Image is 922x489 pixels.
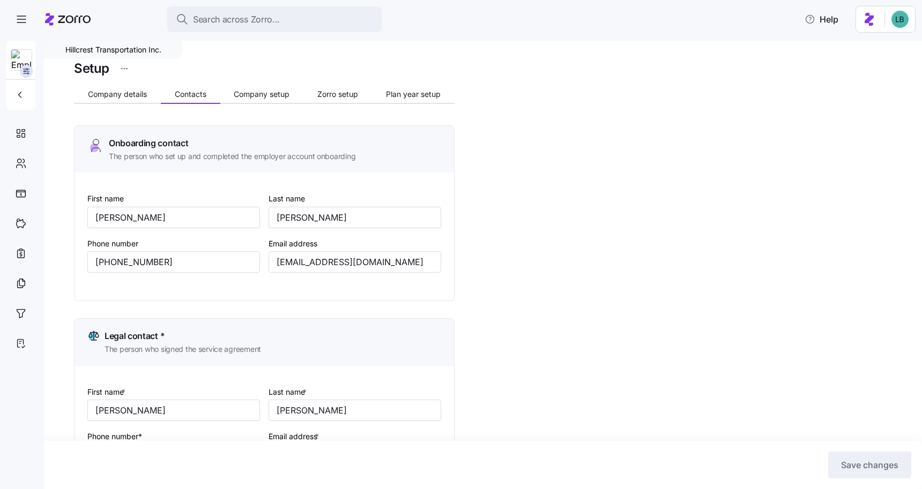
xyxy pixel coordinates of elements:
[386,91,441,98] span: Plan year setup
[88,91,147,98] span: Company details
[269,431,321,442] label: Email address
[175,91,206,98] span: Contacts
[87,386,128,398] label: First name
[11,50,32,71] img: Employer logo
[805,13,838,26] span: Help
[269,400,441,421] input: Type last name
[105,344,261,355] span: The person who signed the service agreement
[167,6,382,32] button: Search across Zorro...
[109,137,188,150] span: Onboarding contact
[269,207,441,228] input: Type last name
[193,13,280,26] span: Search across Zorro...
[269,386,309,398] label: Last name
[87,431,142,442] label: Phone number*
[317,91,358,98] span: Zorro setup
[74,60,109,77] h1: Setup
[269,238,317,250] label: Email address
[87,193,124,205] label: First name
[796,9,847,30] button: Help
[269,251,441,273] input: Type email address
[87,400,260,421] input: Type first name
[109,151,355,162] span: The person who set up and completed the employer account onboarding
[105,329,165,343] span: Legal contact *
[87,251,260,273] input: (212) 456-7890
[841,458,898,471] span: Save changes
[828,452,911,478] button: Save changes
[44,41,183,59] div: Hillcrest Transportation Inc.
[87,207,260,228] input: Type first name
[891,11,909,28] img: 55738f7c4ee29e912ff6c7eae6e0401b
[269,193,305,205] label: Last name
[234,91,289,98] span: Company setup
[87,238,138,250] label: Phone number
